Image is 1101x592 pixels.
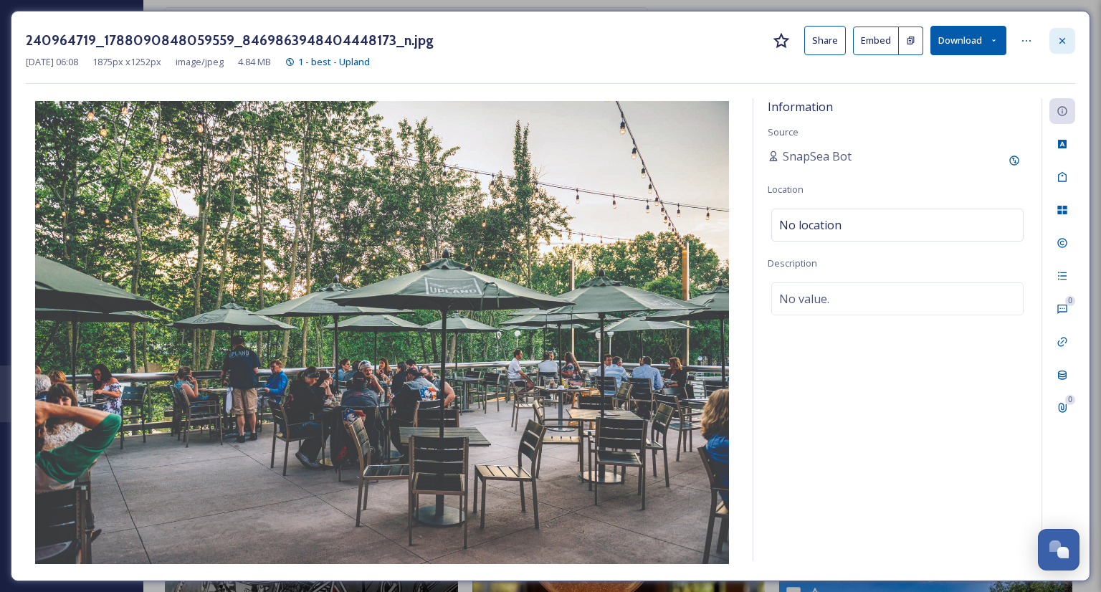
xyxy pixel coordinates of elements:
button: Share [804,26,846,55]
span: Source [768,125,799,138]
button: Open Chat [1038,529,1079,570]
span: image/jpeg [176,55,224,69]
div: 0 [1065,395,1075,405]
span: SnapSea Bot [783,148,852,165]
span: Information [768,99,833,115]
h3: 240964719_1788090848059559_8469863948404448173_n.jpg [26,30,434,51]
div: 0 [1065,296,1075,306]
img: local6-3101-240964719_1788090848059559_8469863948404448173_n.jpg.jpg [26,101,738,564]
span: No value. [779,290,829,307]
span: No location [779,216,842,234]
button: Download [930,26,1006,55]
button: Embed [853,27,899,55]
span: Description [768,257,817,269]
span: Location [768,183,804,196]
span: [DATE] 06:08 [26,55,78,69]
span: 4.84 MB [238,55,271,69]
span: 1 - best - Upland [298,55,370,68]
span: 1875 px x 1252 px [92,55,161,69]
